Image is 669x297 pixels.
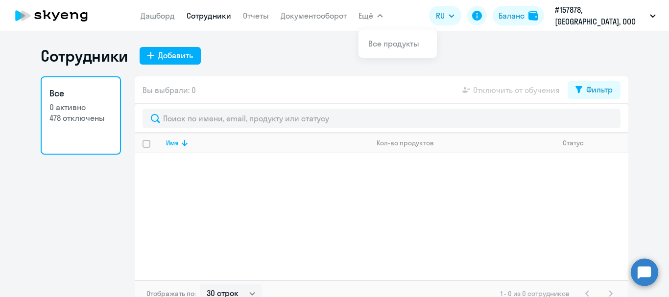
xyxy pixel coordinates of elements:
span: Вы выбрали: 0 [143,84,196,96]
a: Документооборот [281,11,347,21]
button: Фильтр [568,81,621,99]
p: 478 отключены [49,113,112,123]
img: balance [528,11,538,21]
div: Имя [166,138,179,147]
input: Поиск по имени, email, продукту или статусу [143,109,621,128]
a: Сотрудники [187,11,231,21]
span: Ещё [358,10,373,22]
div: Фильтр [586,84,613,95]
h3: Все [49,87,112,100]
button: #157878, [GEOGRAPHIC_DATA], ООО [550,4,661,27]
button: Добавить [140,47,201,65]
div: Имя [166,138,368,147]
div: Кол-во продуктов [377,138,554,147]
button: RU [429,6,461,25]
p: 0 активно [49,102,112,113]
a: Отчеты [243,11,269,21]
a: Дашборд [141,11,175,21]
div: Кол-во продуктов [377,138,434,147]
div: Статус [563,138,628,147]
button: Балансbalance [493,6,544,25]
a: Все0 активно478 отключены [41,76,121,155]
div: Статус [563,138,584,147]
a: Все продукты [368,39,419,48]
span: RU [436,10,445,22]
p: #157878, [GEOGRAPHIC_DATA], ООО [555,4,646,27]
h1: Сотрудники [41,46,128,66]
div: Добавить [158,49,193,61]
div: Баланс [499,10,525,22]
button: Ещё [358,6,383,25]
